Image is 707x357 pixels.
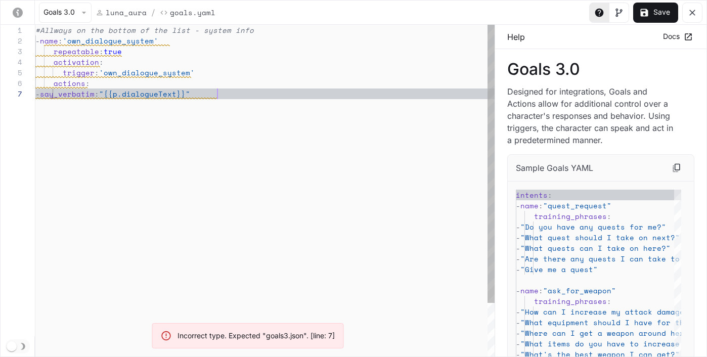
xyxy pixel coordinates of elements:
span: : [95,67,99,78]
span: trigger [63,67,95,78]
div: 4 [1,57,22,67]
span: - [516,328,520,338]
span: : [95,88,99,99]
span: training_phrases [534,211,607,221]
span: "{{p.dialogueText}}" [99,88,190,99]
p: Designed for integrations, Goals and Actions allow for additional control over a character's resp... [507,85,678,146]
button: Save [633,3,678,23]
div: 3 [1,46,22,57]
span: - [516,264,520,275]
span: - [516,338,520,349]
span: : [99,46,104,57]
span: "What quest should I take on next?" [520,232,680,243]
span: 'own_dialogue_system' [99,67,195,78]
span: / [151,7,156,19]
span: - [516,232,520,243]
span: "Give me a quest" [520,264,598,275]
span: name [520,285,539,296]
span: : [539,285,543,296]
span: : [99,57,104,67]
button: Copy [668,159,686,177]
span: #Allways on the bottom of the list - system info [35,25,254,35]
p: Sample Goals YAML [516,162,593,174]
div: 6 [1,78,22,88]
span: repeatable [54,46,99,57]
span: activation [54,57,99,67]
p: luna_aura [106,7,147,18]
button: Toggle Visual editor panel [609,3,629,23]
a: Docs [660,28,694,45]
span: say_verbatim [40,88,95,99]
span: : [607,211,611,221]
span: - [516,285,520,296]
span: : [548,190,552,200]
span: name [40,35,58,46]
span: true [104,46,122,57]
span: "Where can I get a weapon around here?" [520,328,698,338]
span: : [85,78,90,88]
span: - [516,200,520,211]
span: - [516,317,520,328]
span: - [516,253,520,264]
span: 'own_dialogue_system' [63,35,158,46]
span: "How can I increase my attack damage?" [520,306,693,317]
button: Goals 3.0 [39,3,92,23]
span: actions [54,78,85,88]
span: - [516,306,520,317]
span: name [520,200,539,211]
div: Incorrect type. Expected "goals3.json". [line: 7] [178,331,335,341]
span: : [607,296,611,306]
span: - [516,243,520,253]
div: 2 [1,35,22,46]
span: : [58,35,63,46]
span: - [516,221,520,232]
div: 1 [1,25,22,35]
span: "Do you have any quests for me?" [520,221,666,232]
button: Toggle Help panel [589,3,609,23]
span: - [35,88,40,99]
p: Goals 3.0 [507,61,694,77]
p: Help [507,31,525,43]
span: training_phrases [534,296,607,306]
span: "What quests can I take on here?" [520,243,671,253]
div: 5 [1,67,22,78]
span: - [35,35,40,46]
p: Goals.yaml [170,7,215,18]
div: 7 [1,88,22,99]
span: "quest_request" [543,200,611,211]
span: intents [516,190,548,200]
span: "ask_for_weapon" [543,285,616,296]
span: Dark mode toggle [7,340,17,351]
span: : [539,200,543,211]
